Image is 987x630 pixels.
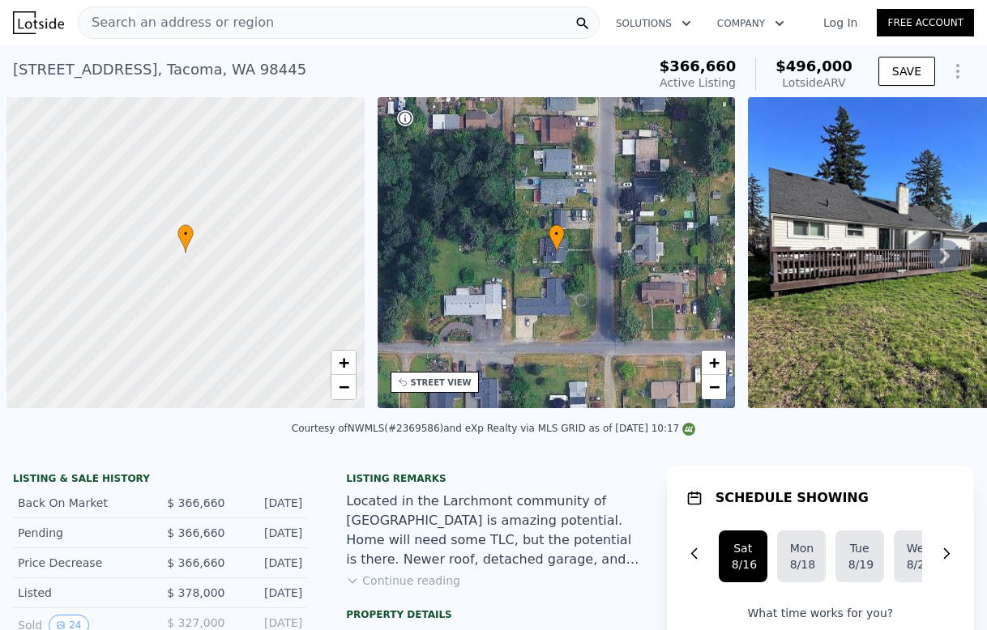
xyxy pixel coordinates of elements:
a: Zoom in [331,351,356,375]
button: Sat8/16 [719,530,767,582]
span: + [709,352,720,372]
div: Pending [18,525,147,541]
div: Price Decrease [18,555,147,571]
span: $496,000 [775,57,852,74]
div: 8/19 [848,556,871,573]
div: [DATE] [237,525,302,541]
div: Back On Market [18,495,147,511]
span: $ 366,660 [167,556,224,569]
button: Solutions [603,9,704,38]
div: Courtesy of NWMLS (#2369586) and eXp Realty via MLS GRID as of [DATE] 10:17 [292,423,695,434]
button: Tue8/19 [835,530,884,582]
div: 8/20 [907,556,929,573]
a: Zoom in [702,351,726,375]
img: Lotside [13,11,64,34]
button: Show Options [942,55,974,87]
p: What time works for you? [686,605,955,621]
button: Company [704,9,797,38]
span: • [177,227,194,241]
div: [DATE] [237,555,302,571]
div: 8/18 [790,556,813,573]
div: LISTING & SALE HISTORY [13,472,307,488]
div: • [549,224,565,253]
div: Listed [18,585,147,601]
div: • [177,224,194,253]
div: Mon [790,540,813,556]
button: SAVE [878,57,935,86]
div: Property details [346,608,640,621]
span: + [338,352,348,372]
span: $366,660 [660,57,737,74]
span: $ 378,000 [167,586,224,599]
div: [STREET_ADDRESS] , Tacoma , WA 98445 [13,58,306,81]
a: Zoom out [702,375,726,399]
div: Lotside ARV [775,74,852,91]
div: Wed [907,540,929,556]
span: $ 327,000 [167,616,224,629]
div: Listing remarks [346,472,640,485]
button: Mon8/18 [777,530,826,582]
div: 8/16 [732,556,754,573]
span: $ 366,660 [167,496,224,509]
span: − [338,377,348,397]
span: Active Listing [660,76,736,89]
div: [DATE] [237,585,302,601]
a: Log In [804,15,877,31]
h1: SCHEDULE SHOWING [716,488,869,508]
button: Continue reading [346,573,460,589]
div: STREET VIEW [411,377,472,389]
button: Wed8/20 [894,530,942,582]
div: Located in the Larchmont community of [GEOGRAPHIC_DATA] is amazing potential. Home will need some... [346,492,640,569]
a: Free Account [877,9,974,36]
div: Sat [732,540,754,556]
div: [DATE] [237,495,302,511]
a: Zoom out [331,375,356,399]
span: − [709,377,720,397]
div: Tue [848,540,871,556]
img: NWMLS Logo [682,423,695,436]
span: Search an address or region [79,13,274,32]
span: $ 366,660 [167,526,224,539]
span: • [549,227,565,241]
